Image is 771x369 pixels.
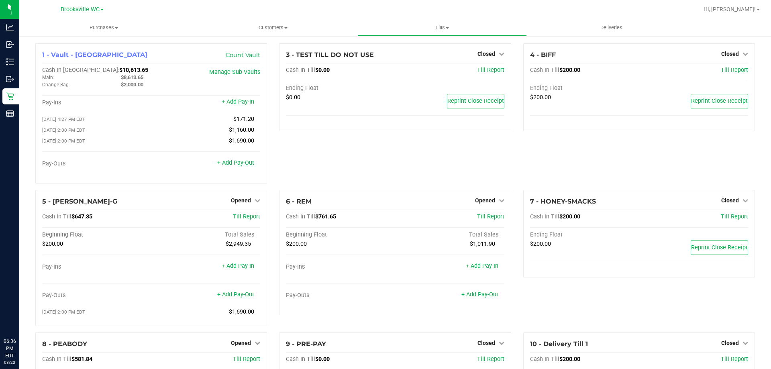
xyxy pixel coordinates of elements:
[530,356,559,363] span: Cash In Till
[286,356,315,363] span: Cash In Till
[61,6,100,13] span: Brooksville WC
[4,338,16,359] p: 06:36 PM EDT
[358,24,526,31] span: Tills
[6,41,14,49] inline-svg: Inbound
[721,197,739,204] span: Closed
[119,67,148,73] span: $10,613.65
[530,67,559,73] span: Cash In Till
[477,213,504,220] a: Till Report
[447,94,504,108] button: Reprint Close Receipt
[229,137,254,144] span: $1,690.00
[530,340,588,348] span: 10 - Delivery Till 1
[286,198,312,205] span: 6 - REM
[6,75,14,83] inline-svg: Outbound
[226,51,260,59] a: Count Vault
[530,213,559,220] span: Cash In Till
[315,356,330,363] span: $0.00
[286,231,395,239] div: Beginning Float
[286,51,374,59] span: 3 - TEST TILL DO NOT USE
[559,213,580,220] span: $200.00
[704,6,756,12] span: Hi, [PERSON_NAME]!
[42,99,151,106] div: Pay-Ins
[233,116,254,122] span: $171.20
[42,127,85,133] span: [DATE] 2:00 PM EDT
[42,51,147,59] span: 1 - Vault - [GEOGRAPHIC_DATA]
[447,98,504,104] span: Reprint Close Receipt
[188,19,357,36] a: Customers
[357,19,526,36] a: Tills
[42,116,85,122] span: [DATE] 4:27 PM EDT
[286,67,315,73] span: Cash In Till
[530,198,596,205] span: 7 - HONEY-SMACKS
[189,24,357,31] span: Customers
[151,231,261,239] div: Total Sales
[475,197,495,204] span: Opened
[19,24,188,31] span: Purchases
[217,159,254,166] a: + Add Pay-Out
[229,308,254,315] span: $1,690.00
[42,198,117,205] span: 5 - [PERSON_NAME]-G
[477,51,495,57] span: Closed
[42,231,151,239] div: Beginning Float
[691,241,748,255] button: Reprint Close Receipt
[42,292,151,299] div: Pay-Outs
[315,213,336,220] span: $761.65
[229,126,254,133] span: $1,160.00
[530,85,639,92] div: Ending Float
[315,67,330,73] span: $0.00
[530,94,551,101] span: $200.00
[121,82,143,88] span: $2,000.00
[209,69,260,75] a: Manage Sub-Vaults
[233,356,260,363] a: Till Report
[559,356,580,363] span: $200.00
[691,98,748,104] span: Reprint Close Receipt
[226,241,251,247] span: $2,949.35
[42,340,87,348] span: 8 - PEABODY
[286,85,395,92] div: Ending Float
[530,241,551,247] span: $200.00
[42,82,70,88] span: Change Bag:
[286,292,395,299] div: Pay-Outs
[6,92,14,100] inline-svg: Retail
[71,356,92,363] span: $581.84
[286,213,315,220] span: Cash In Till
[721,213,748,220] span: Till Report
[477,340,495,346] span: Closed
[217,291,254,298] a: + Add Pay-Out
[691,244,748,251] span: Reprint Close Receipt
[721,67,748,73] a: Till Report
[721,340,739,346] span: Closed
[222,98,254,105] a: + Add Pay-In
[42,356,71,363] span: Cash In Till
[42,67,119,73] span: Cash In [GEOGRAPHIC_DATA]:
[19,19,188,36] a: Purchases
[470,241,495,247] span: $1,011.90
[42,160,151,167] div: Pay-Outs
[6,58,14,66] inline-svg: Inventory
[6,23,14,31] inline-svg: Analytics
[286,340,326,348] span: 9 - PRE-PAY
[42,75,54,80] span: Main:
[527,19,696,36] a: Deliveries
[286,241,307,247] span: $200.00
[42,309,85,315] span: [DATE] 2:00 PM EDT
[233,213,260,220] a: Till Report
[559,67,580,73] span: $200.00
[286,94,300,101] span: $0.00
[461,291,498,298] a: + Add Pay-Out
[477,356,504,363] a: Till Report
[231,197,251,204] span: Opened
[42,241,63,247] span: $200.00
[691,94,748,108] button: Reprint Close Receipt
[4,359,16,365] p: 08/23
[121,74,143,80] span: $8,613.65
[721,51,739,57] span: Closed
[721,356,748,363] a: Till Report
[477,67,504,73] a: Till Report
[589,24,633,31] span: Deliveries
